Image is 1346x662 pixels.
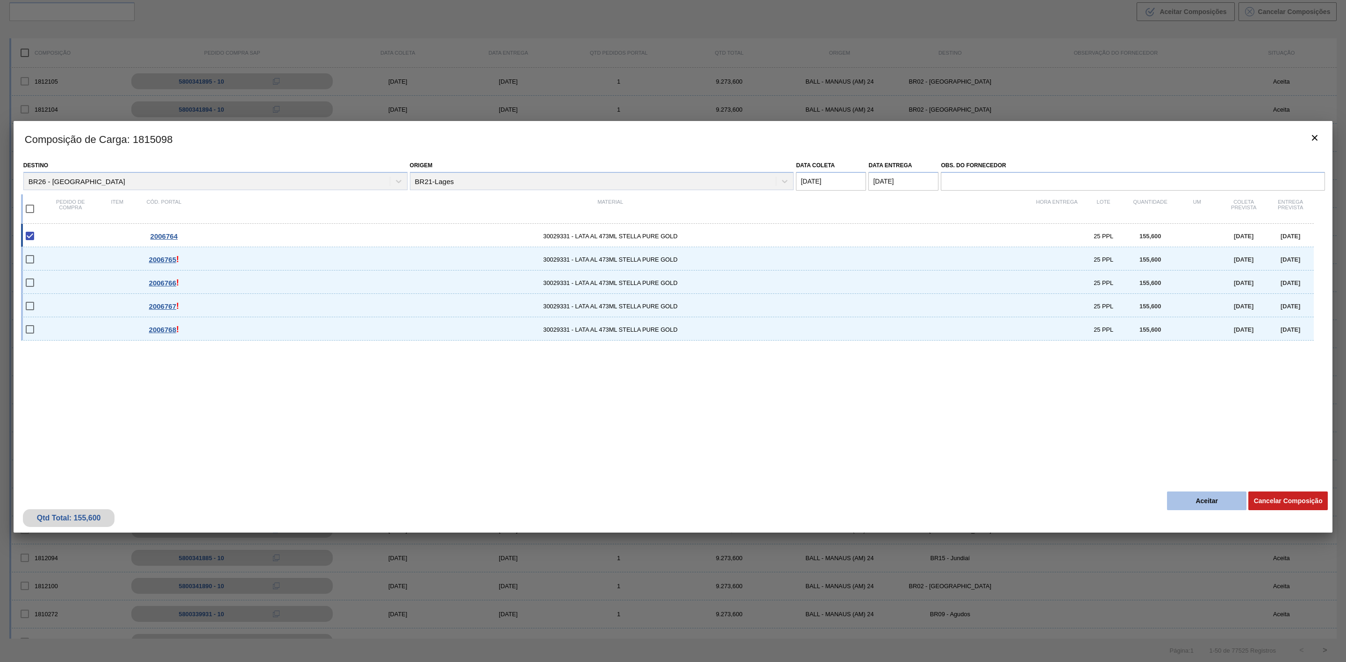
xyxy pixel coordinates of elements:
[149,326,176,334] span: 2006768
[176,301,179,311] span: !
[1174,199,1220,219] div: UM
[141,325,187,335] div: Este pedido faz parte de outra Composição de Carga, ir para o pedido
[1281,279,1300,286] span: [DATE]
[150,232,178,240] span: 2006764
[94,199,141,219] div: Item
[1167,491,1246,510] button: Aceitar
[1234,303,1253,310] span: [DATE]
[941,159,1325,172] label: Obs. do Fornecedor
[1248,491,1328,510] button: Cancelar Composição
[1234,279,1253,286] span: [DATE]
[1080,233,1127,240] div: 25 PPL
[176,278,179,287] span: !
[14,121,1332,157] h3: Composição de Carga : 1815098
[1080,303,1127,310] div: 25 PPL
[187,303,1033,310] span: 30029331 - LATA AL 473ML STELLA PURE GOLD
[1234,256,1253,263] span: [DATE]
[1139,256,1161,263] span: 155,600
[1080,279,1127,286] div: 25 PPL
[187,233,1033,240] span: 30029331 - LATA AL 473ML STELLA PURE GOLD
[187,326,1033,333] span: 30029331 - LATA AL 473ML STELLA PURE GOLD
[149,302,176,310] span: 2006767
[1080,326,1127,333] div: 25 PPL
[1127,199,1174,219] div: Quantidade
[1139,326,1161,333] span: 155,600
[1281,326,1300,333] span: [DATE]
[1234,233,1253,240] span: [DATE]
[1080,256,1127,263] div: 25 PPL
[141,301,187,311] div: Este pedido faz parte de outra Composição de Carga, ir para o pedido
[176,325,179,334] span: !
[1234,326,1253,333] span: [DATE]
[1033,199,1080,219] div: Hora Entrega
[796,162,835,169] label: Data coleta
[1139,303,1161,310] span: 155,600
[187,199,1033,219] div: Material
[187,256,1033,263] span: 30029331 - LATA AL 473ML STELLA PURE GOLD
[176,255,179,264] span: !
[23,162,48,169] label: Destino
[1220,199,1267,219] div: Coleta Prevista
[410,162,433,169] label: Origem
[141,255,187,264] div: Este pedido faz parte de outra Composição de Carga, ir para o pedido
[868,162,912,169] label: Data entrega
[1281,303,1300,310] span: [DATE]
[47,199,94,219] div: Pedido de compra
[796,172,866,191] input: dd/mm/yyyy
[187,279,1033,286] span: 30029331 - LATA AL 473ML STELLA PURE GOLD
[1281,256,1300,263] span: [DATE]
[1267,199,1314,219] div: Entrega Prevista
[1139,233,1161,240] span: 155,600
[1139,279,1161,286] span: 155,600
[141,232,187,240] div: Ir para o Pedido
[141,199,187,219] div: Cód. Portal
[141,278,187,288] div: Este pedido faz parte de outra Composição de Carga, ir para o pedido
[868,172,938,191] input: dd/mm/yyyy
[30,514,108,522] div: Qtd Total: 155,600
[1080,199,1127,219] div: Lote
[149,256,176,263] span: 2006765
[149,279,176,287] span: 2006766
[1281,233,1300,240] span: [DATE]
